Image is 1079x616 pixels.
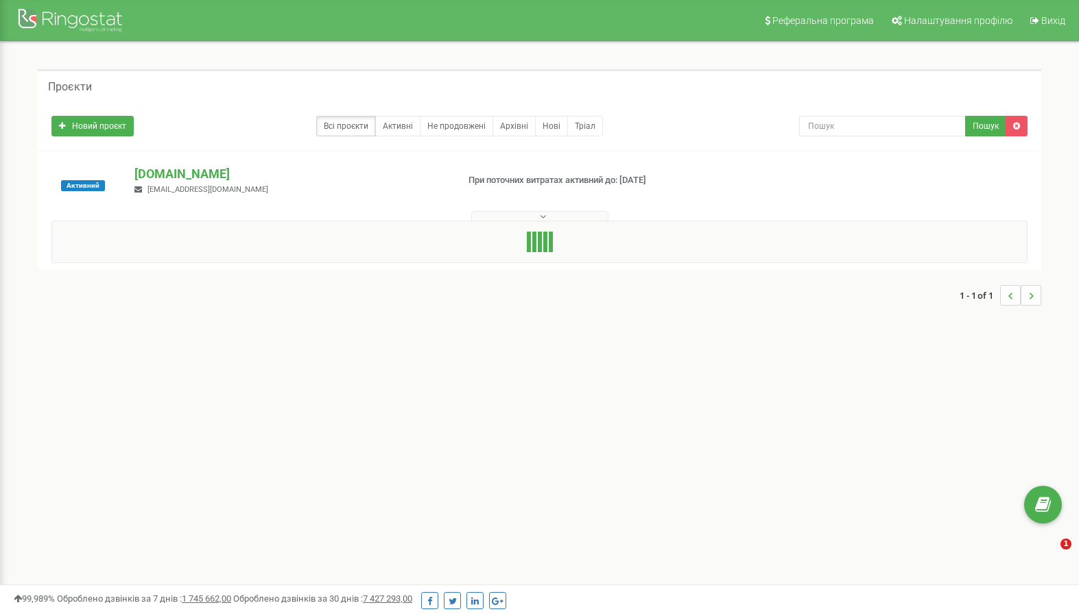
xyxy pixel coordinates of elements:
input: Пошук [799,116,966,136]
a: Всі проєкти [316,116,376,136]
iframe: Intercom live chat [1032,539,1065,571]
span: 1 - 1 of 1 [960,285,1000,306]
span: Оброблено дзвінків за 7 днів : [57,593,231,604]
p: [DOMAIN_NAME] [134,165,446,183]
span: 99,989% [14,593,55,604]
span: Оброблено дзвінків за 30 днів : [233,593,412,604]
p: При поточних витратах активний до: [DATE] [469,174,697,187]
button: Пошук [965,116,1006,136]
a: Тріал [567,116,603,136]
u: 7 427 293,00 [363,593,412,604]
u: 1 745 662,00 [182,593,231,604]
a: Активні [375,116,420,136]
a: Не продовжені [420,116,493,136]
a: Архівні [493,116,536,136]
span: Активний [61,180,105,191]
span: [EMAIL_ADDRESS][DOMAIN_NAME] [147,185,268,194]
span: Налаштування профілю [904,15,1012,26]
h5: Проєкти [48,81,92,93]
span: Реферальна програма [772,15,874,26]
nav: ... [960,271,1041,319]
span: Вихід [1041,15,1065,26]
span: 1 [1060,539,1071,550]
a: Новий проєкт [51,116,134,136]
a: Нові [535,116,568,136]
